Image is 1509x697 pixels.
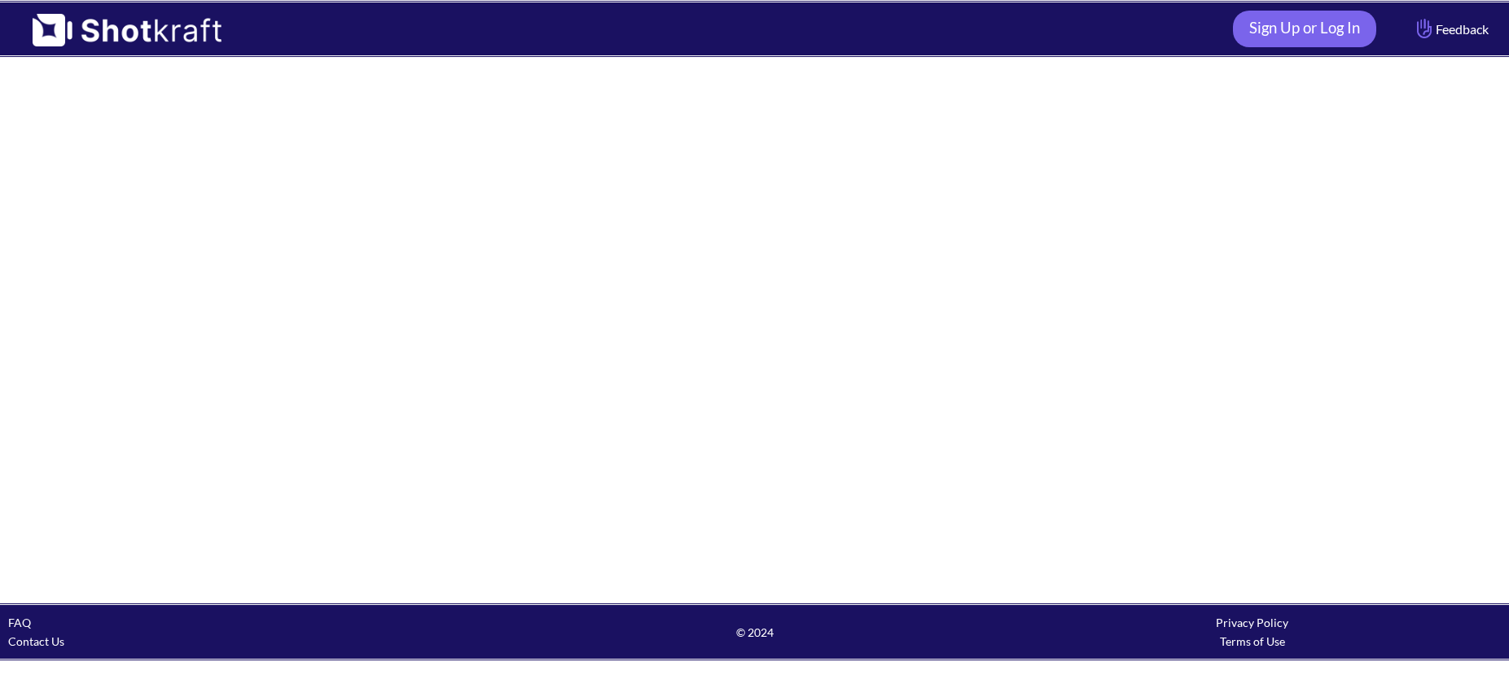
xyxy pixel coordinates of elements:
[8,634,64,648] a: Contact Us
[506,623,1003,642] span: © 2024
[1413,15,1436,42] img: Hand Icon
[8,616,31,629] a: FAQ
[1003,632,1501,651] div: Terms of Use
[1003,613,1501,632] div: Privacy Policy
[1233,11,1376,47] a: Sign Up or Log In
[1413,20,1489,38] span: Feedback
